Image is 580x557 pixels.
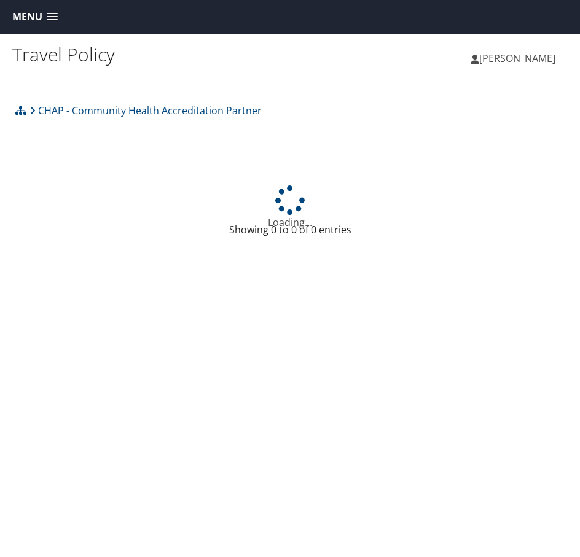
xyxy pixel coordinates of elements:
[12,42,290,68] h1: Travel Policy
[6,7,64,27] a: Menu
[471,40,568,77] a: [PERSON_NAME]
[479,52,555,65] span: [PERSON_NAME]
[12,185,568,230] div: Loading...
[22,222,558,243] div: Showing 0 to 0 of 0 entries
[29,98,262,123] a: CHAP - Community Health Accreditation Partner
[12,11,42,23] span: Menu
